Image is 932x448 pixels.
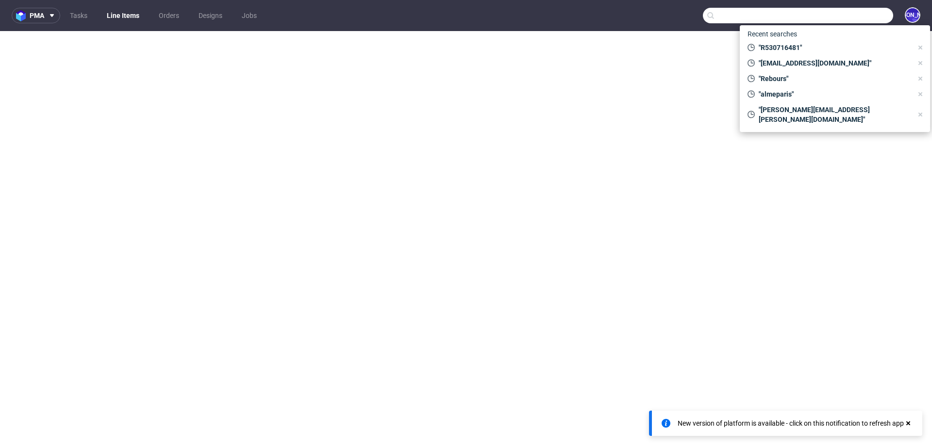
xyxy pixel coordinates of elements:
a: Orders [153,8,185,23]
img: logo [16,10,30,21]
span: "Rebours" [755,74,913,83]
figcaption: [PERSON_NAME] [906,8,919,22]
button: pma [12,8,60,23]
span: "[PERSON_NAME][EMAIL_ADDRESS][PERSON_NAME][DOMAIN_NAME]" [755,105,913,124]
a: Line Items [101,8,145,23]
div: New version of platform is available - click on this notification to refresh app [678,418,904,428]
span: Recent searches [744,26,801,42]
a: Designs [193,8,228,23]
span: "almeparis" [755,89,913,99]
span: "R530716481" [755,43,913,52]
span: "[EMAIL_ADDRESS][DOMAIN_NAME]" [755,58,913,68]
a: Tasks [64,8,93,23]
a: Jobs [236,8,263,23]
span: pma [30,12,44,19]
